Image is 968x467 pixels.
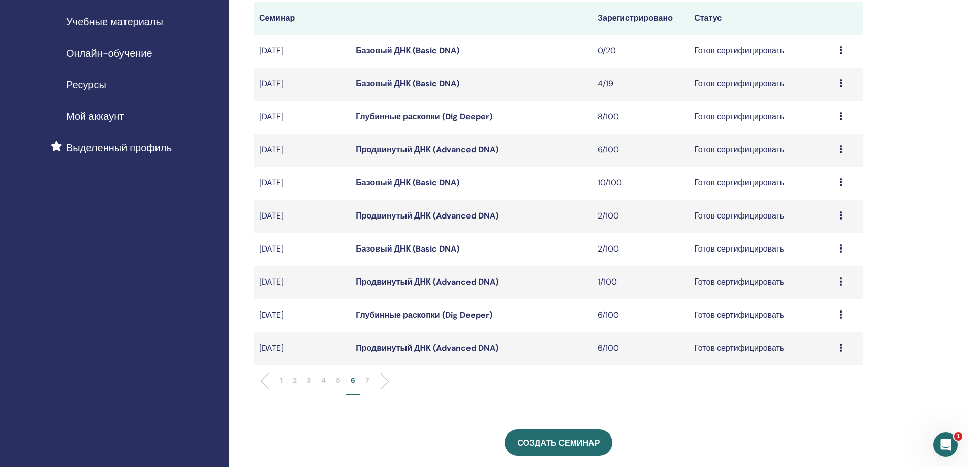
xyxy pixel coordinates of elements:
td: 6/100 [592,299,689,332]
td: 6/100 [592,134,689,167]
a: Базовый ДНК (Basic DNA) [356,78,459,89]
a: Продвинутый ДНК (Advanced DNA) [356,276,498,287]
td: 2/100 [592,200,689,233]
a: Базовый ДНК (Basic DNA) [356,45,459,56]
a: Продвинутый ДНК (Advanced DNA) [356,210,498,221]
td: Готов сертифицировать [689,233,834,266]
td: 8/100 [592,101,689,134]
td: [DATE] [254,332,351,365]
td: [DATE] [254,134,351,167]
td: 4/19 [592,68,689,101]
p: 7 [365,375,369,386]
span: Учебные материалы [66,14,163,29]
p: 1 [280,375,283,386]
td: 0/20 [592,35,689,68]
th: Статус [689,2,834,35]
td: Готов сертифицировать [689,134,834,167]
td: [DATE] [254,299,351,332]
td: [DATE] [254,200,351,233]
td: Готов сертифицировать [689,167,834,200]
td: [DATE] [254,266,351,299]
p: 3 [307,375,311,386]
th: Семинар [254,2,351,35]
iframe: Intercom live chat [933,432,958,457]
a: Создать семинар [505,429,612,456]
td: [DATE] [254,233,351,266]
a: Базовый ДНК (Basic DNA) [356,243,459,254]
span: Онлайн-обучение [66,46,152,61]
a: Глубинные раскопки (Dig Deeper) [356,111,492,122]
td: Готов сертифицировать [689,68,834,101]
td: [DATE] [254,101,351,134]
td: [DATE] [254,68,351,101]
td: Готов сертифицировать [689,35,834,68]
a: Продвинутый ДНК (Advanced DNA) [356,144,498,155]
td: [DATE] [254,167,351,200]
td: 6/100 [592,332,689,365]
span: Мой аккаунт [66,109,124,124]
span: Выделенный профиль [66,140,172,155]
p: 5 [336,375,340,386]
td: 10/100 [592,167,689,200]
td: Готов сертифицировать [689,200,834,233]
p: 6 [351,375,355,386]
td: Готов сертифицировать [689,101,834,134]
span: Создать семинар [517,438,600,448]
a: Продвинутый ДНК (Advanced DNA) [356,343,498,353]
th: Зарегистрировано [592,2,689,35]
td: 1/100 [592,266,689,299]
td: Готов сертифицировать [689,332,834,365]
p: 2 [293,375,297,386]
td: 2/100 [592,233,689,266]
p: 4 [321,375,326,386]
span: Ресурсы [66,77,106,92]
td: Готов сертифицировать [689,299,834,332]
span: 1 [954,432,962,441]
td: Готов сертифицировать [689,266,834,299]
td: [DATE] [254,35,351,68]
a: Глубинные раскопки (Dig Deeper) [356,309,492,320]
a: Базовый ДНК (Basic DNA) [356,177,459,188]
